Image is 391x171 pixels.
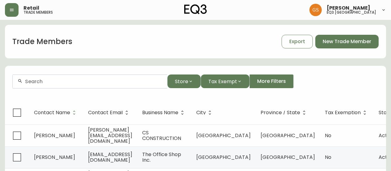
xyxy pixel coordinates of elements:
span: Contact Email [88,111,123,115]
span: Contact Name [34,110,78,115]
span: [PERSON_NAME][EMAIL_ADDRESS][DOMAIN_NAME] [88,126,132,145]
span: Tax Exemption [325,111,361,115]
span: No [325,154,331,161]
span: Retail [23,6,39,11]
span: [PERSON_NAME] [327,6,370,11]
span: [GEOGRAPHIC_DATA] [196,154,251,161]
button: More Filters [249,74,294,88]
span: Business Name [142,110,186,115]
span: [GEOGRAPHIC_DATA] [261,154,315,161]
span: Export [289,38,305,45]
span: The Office Shop Inc. [142,151,181,164]
span: No [325,132,331,139]
span: [PERSON_NAME] [34,132,75,139]
button: New Trade Member [315,35,379,48]
button: Tax Exempt [201,74,249,88]
span: Business Name [142,111,178,115]
img: logo [184,4,207,14]
span: Province / State [261,111,300,115]
span: Contact Name [34,111,70,115]
span: City [196,110,214,115]
span: Contact Email [88,110,131,115]
button: Export [282,35,313,48]
span: [GEOGRAPHIC_DATA] [196,132,251,139]
span: [PERSON_NAME] [34,154,75,161]
span: [GEOGRAPHIC_DATA] [261,132,315,139]
span: Store [175,78,188,85]
span: New Trade Member [323,38,371,45]
button: Store [167,74,201,88]
h5: eq3 [GEOGRAPHIC_DATA] [327,11,376,14]
span: [EMAIL_ADDRESS][DOMAIN_NAME] [88,151,132,164]
span: More Filters [257,78,286,85]
img: 6b403d9c54a9a0c30f681d41f5fc2571 [309,4,322,16]
h5: trade members [23,11,53,14]
span: Province / State [261,110,308,115]
h1: Trade Members [12,36,72,47]
span: Tax Exemption [325,110,369,115]
span: Tax Exempt [208,78,237,85]
span: CS CONSTRUCTION [142,129,181,142]
span: City [196,111,206,115]
input: Search [25,79,162,84]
